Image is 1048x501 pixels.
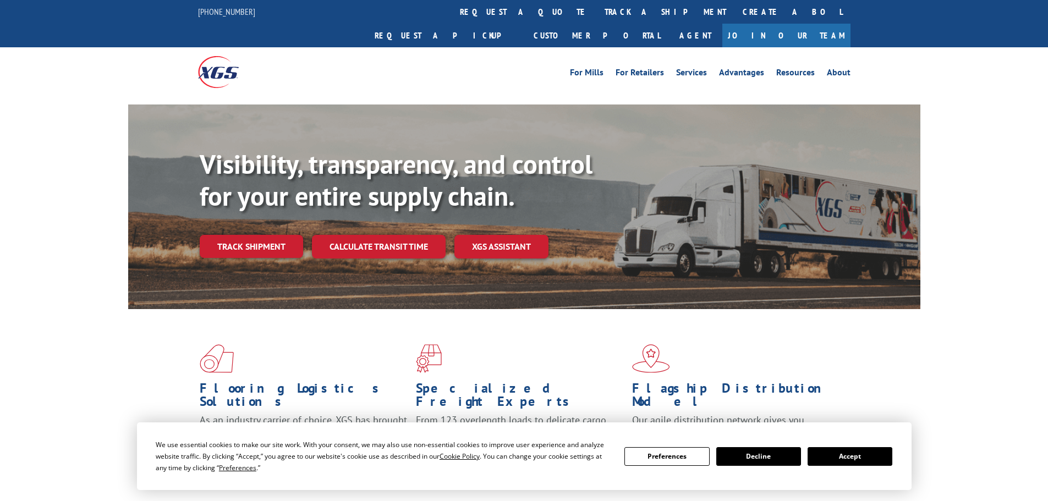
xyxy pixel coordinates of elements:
[200,414,407,453] span: As an industry carrier of choice, XGS has brought innovation and dedication to flooring logistics...
[366,24,525,47] a: Request a pickup
[416,382,624,414] h1: Specialized Freight Experts
[716,447,801,466] button: Decline
[570,68,603,80] a: For Mills
[219,463,256,472] span: Preferences
[676,68,707,80] a: Services
[632,344,670,373] img: xgs-icon-flagship-distribution-model-red
[668,24,722,47] a: Agent
[200,147,592,213] b: Visibility, transparency, and control for your entire supply chain.
[454,235,548,258] a: XGS ASSISTANT
[198,6,255,17] a: [PHONE_NUMBER]
[200,235,303,258] a: Track shipment
[156,439,611,474] div: We use essential cookies to make our site work. With your consent, we may also use non-essential ...
[137,422,912,490] div: Cookie Consent Prompt
[525,24,668,47] a: Customer Portal
[616,68,664,80] a: For Retailers
[440,452,480,461] span: Cookie Policy
[416,414,624,463] p: From 123 overlength loads to delicate cargo, our experienced staff knows the best way to move you...
[200,382,408,414] h1: Flooring Logistics Solutions
[200,344,234,373] img: xgs-icon-total-supply-chain-intelligence-red
[827,68,851,80] a: About
[776,68,815,80] a: Resources
[624,447,709,466] button: Preferences
[808,447,892,466] button: Accept
[416,344,442,373] img: xgs-icon-focused-on-flooring-red
[312,235,446,258] a: Calculate transit time
[632,414,835,439] span: Our agile distribution network gives you nationwide inventory management on demand.
[719,68,764,80] a: Advantages
[722,24,851,47] a: Join Our Team
[632,382,840,414] h1: Flagship Distribution Model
